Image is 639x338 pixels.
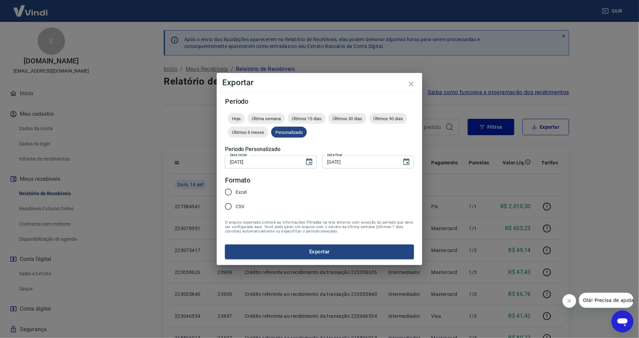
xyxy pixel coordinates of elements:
[271,127,307,138] div: Personalizado
[222,78,417,87] h4: Exportar
[322,155,397,168] input: DD/MM/YYYY
[228,113,245,124] div: Hoje
[271,130,307,135] span: Personalizado
[302,155,316,169] button: Choose date, selected date is 12 de set de 2025
[4,5,58,10] span: Olá! Precisa de ajuda?
[225,175,251,185] legend: Formato
[230,152,247,158] label: Data inicial
[369,113,407,124] div: Últimos 90 dias
[403,76,419,92] button: close
[563,294,576,308] iframe: Fechar mensagem
[228,130,268,135] span: Últimos 6 meses
[248,116,285,121] span: Última semana
[612,311,634,333] iframe: Botão para abrir a janela de mensagens
[369,116,407,121] span: Últimos 90 dias
[400,155,413,169] button: Choose date, selected date is 14 de set de 2025
[225,155,300,168] input: DD/MM/YYYY
[328,113,366,124] div: Últimos 30 dias
[328,116,366,121] span: Últimos 30 dias
[225,245,414,259] button: Exportar
[579,293,634,308] iframe: Mensagem da empresa
[236,189,247,196] span: Excel
[225,98,414,105] h5: Período
[248,113,285,124] div: Última semana
[228,127,268,138] div: Últimos 6 meses
[236,203,245,210] span: CSV
[288,116,326,121] span: Últimos 15 dias
[225,146,414,153] h5: Período Personalizado
[327,152,342,158] label: Data final
[288,113,326,124] div: Últimos 15 dias
[225,220,414,234] span: O arquivo exportado conterá as informações filtradas na tela anterior com exceção do período que ...
[228,116,245,121] span: Hoje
